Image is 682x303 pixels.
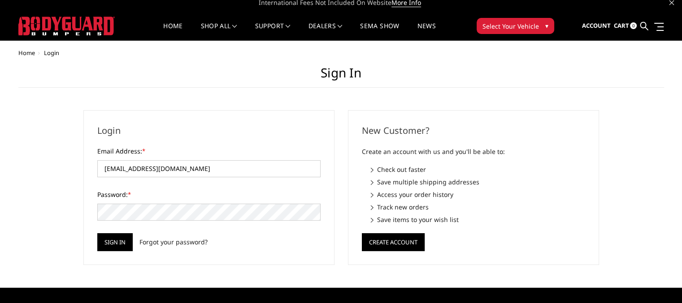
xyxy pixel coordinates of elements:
[163,23,182,40] a: Home
[582,14,610,38] a: Account
[630,22,637,29] span: 0
[371,177,585,187] li: Save multiple shipping addresses
[97,233,133,251] input: Sign in
[477,18,554,34] button: Select Your Vehicle
[371,190,585,199] li: Access your order history
[613,14,637,38] a: Cart 0
[308,23,343,40] a: Dealers
[97,190,321,199] label: Password:
[613,21,629,30] span: Cart
[18,49,35,57] a: Home
[371,202,585,212] li: Track new orders
[97,146,321,156] label: Email Address:
[582,21,610,30] span: Account
[18,65,664,88] h1: Sign in
[97,124,321,137] h2: Login
[417,23,435,40] a: News
[18,17,115,35] img: BODYGUARD BUMPERS
[371,165,585,174] li: Check out faster
[545,21,548,30] span: ▾
[371,215,585,224] li: Save items to your wish list
[139,237,207,247] a: Forgot your password?
[362,146,585,157] p: Create an account with us and you'll be able to:
[201,23,237,40] a: shop all
[255,23,291,40] a: Support
[362,124,585,137] h2: New Customer?
[482,21,539,31] span: Select Your Vehicle
[362,237,425,245] a: Create Account
[44,49,59,57] span: Login
[360,23,399,40] a: SEMA Show
[362,233,425,251] button: Create Account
